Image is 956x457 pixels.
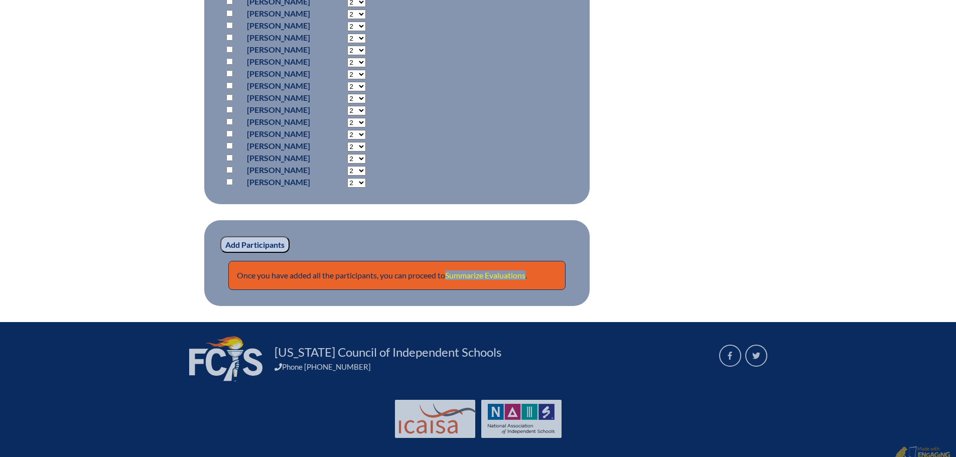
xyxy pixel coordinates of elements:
[247,56,310,68] p: [PERSON_NAME]
[247,20,310,32] p: [PERSON_NAME]
[220,236,290,253] input: Add Participants
[488,404,555,434] img: NAIS Logo
[247,68,310,80] p: [PERSON_NAME]
[247,8,310,20] p: [PERSON_NAME]
[247,104,310,116] p: [PERSON_NAME]
[247,92,310,104] p: [PERSON_NAME]
[247,116,310,128] p: [PERSON_NAME]
[275,362,707,371] div: Phone [PHONE_NUMBER]
[189,336,262,381] img: FCIS_logo_white
[247,152,310,164] p: [PERSON_NAME]
[270,344,505,360] a: [US_STATE] Council of Independent Schools
[247,164,310,176] p: [PERSON_NAME]
[247,44,310,56] p: [PERSON_NAME]
[399,404,476,434] img: Int'l Council Advancing Independent School Accreditation logo
[247,80,310,92] p: [PERSON_NAME]
[247,128,310,140] p: [PERSON_NAME]
[445,270,525,280] a: Summarize Evaluations
[247,32,310,44] p: [PERSON_NAME]
[247,176,310,188] p: [PERSON_NAME]
[247,140,310,152] p: [PERSON_NAME]
[228,261,566,290] p: Once you have added all the participants, you can proceed to .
